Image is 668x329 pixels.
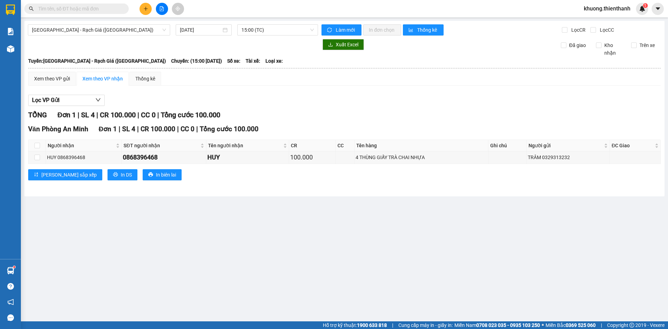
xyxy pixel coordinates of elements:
[32,25,166,35] span: Sài Gòn - Rạch Giá (Hàng Hoá)
[639,6,645,12] img: icon-new-feature
[48,142,114,149] span: Người nhận
[141,125,175,133] span: CR 100.000
[141,111,156,119] span: CC 0
[156,3,168,15] button: file-add
[542,324,544,327] span: ⚪️
[652,3,664,15] button: caret-down
[181,125,194,133] span: CC 0
[122,151,206,164] td: 0868396468
[108,169,137,180] button: printerIn DS
[356,154,487,161] div: 4 THÙNG GIẤY TRÀ CHAI NHỰA
[601,321,602,329] span: |
[57,111,76,119] span: Đơn 1
[528,142,603,149] span: Người gửi
[82,75,123,83] div: Xem theo VP nhận
[323,39,364,50] button: downloadXuất Excel
[81,111,95,119] span: SL 4
[403,24,444,36] button: bar-chartThống kê
[175,6,180,11] span: aim
[566,322,596,328] strong: 0369 525 060
[644,3,646,8] span: 1
[392,321,393,329] span: |
[597,26,615,34] span: Lọc CC
[157,111,159,119] span: |
[28,58,166,64] b: Tuyến: [GEOGRAPHIC_DATA] - Rạch Giá ([GEOGRAPHIC_DATA])
[357,322,387,328] strong: 1900 633 818
[454,321,540,329] span: Miền Nam
[47,154,120,161] div: HUY 0868396468
[336,41,358,48] span: Xuất Excel
[172,3,184,15] button: aim
[476,322,540,328] strong: 0708 023 035 - 0935 103 250
[122,125,135,133] span: SL 4
[137,125,139,133] span: |
[7,267,14,274] img: warehouse-icon
[655,6,661,12] span: caret-down
[28,111,47,119] span: TỔNG
[265,57,283,65] span: Loại xe:
[208,142,281,149] span: Tên người nhận
[546,321,596,329] span: Miền Bắc
[7,299,14,305] span: notification
[578,4,636,13] span: khuong.thienthanh
[289,140,336,151] th: CR
[637,41,658,49] span: Trên xe
[121,171,132,179] span: In DS
[290,152,334,162] div: 100.000
[143,6,148,11] span: plus
[156,171,176,179] span: In biên lai
[246,57,260,65] span: Tài xế:
[566,41,589,49] span: Đã giao
[602,41,626,57] span: Kho nhận
[159,6,164,11] span: file-add
[323,321,387,329] span: Hỗ trợ kỹ thuật:
[355,140,488,151] th: Tên hàng
[196,125,198,133] span: |
[28,169,102,180] button: sort-ascending[PERSON_NAME] sắp xếp
[7,45,14,53] img: warehouse-icon
[629,323,634,328] span: copyright
[327,28,333,33] span: sync
[140,3,152,15] button: plus
[34,172,39,178] span: sort-ascending
[568,26,587,34] span: Lọc CR
[227,57,240,65] span: Số xe:
[148,172,153,178] span: printer
[528,154,609,161] div: TRÂM 0329313232
[99,125,117,133] span: Đơn 1
[336,140,355,151] th: CC
[241,25,314,35] span: 15:00 (TC)
[417,26,438,34] span: Thống kê
[95,97,101,103] span: down
[408,28,414,33] span: bar-chart
[143,169,182,180] button: printerIn biên lai
[113,172,118,178] span: printer
[38,5,120,13] input: Tìm tên, số ĐT hoặc mã đơn
[28,95,105,106] button: Lọc VP Gửi
[161,111,220,119] span: Tổng cước 100.000
[180,26,221,34] input: 13/08/2025
[119,125,120,133] span: |
[488,140,527,151] th: Ghi chú
[32,96,59,104] span: Lọc VP Gửi
[41,171,97,179] span: [PERSON_NAME] sắp xếp
[34,75,70,83] div: Xem theo VP gửi
[96,111,98,119] span: |
[28,125,88,133] span: Văn Phòng An Minh
[177,125,179,133] span: |
[13,266,15,268] sup: 1
[321,24,361,36] button: syncLàm mới
[6,5,15,15] img: logo-vxr
[206,151,289,164] td: HUY
[207,152,287,162] div: HUY
[363,24,401,36] button: In đơn chọn
[171,57,222,65] span: Chuyến: (15:00 [DATE])
[612,142,653,149] span: ĐC Giao
[336,26,356,34] span: Làm mới
[7,283,14,290] span: question-circle
[200,125,259,133] span: Tổng cước 100.000
[7,28,14,35] img: solution-icon
[123,152,205,162] div: 0868396468
[328,42,333,48] span: download
[29,6,34,11] span: search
